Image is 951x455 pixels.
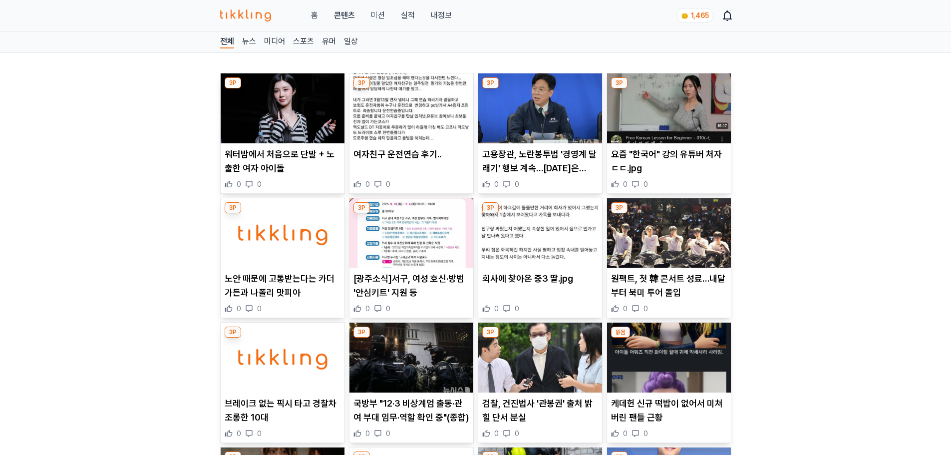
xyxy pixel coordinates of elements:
img: 요즘 "한국어" 강의 유튜버 처자ㄷㄷ.jpg [607,73,731,143]
span: 0 [386,304,390,314]
a: 일상 [344,35,358,48]
a: 미디어 [264,35,285,48]
p: 검찰, 건진법사 '관봉권' 출처 밝힐 단서 분실 [482,397,598,425]
div: 3P 회사에 찾아온 중3 딸.jpg 회사에 찾아온 중3 딸.jpg 0 0 [478,198,603,319]
span: 0 [623,429,628,439]
div: 3P 요즘 "한국어" 강의 유튜버 처자ㄷㄷ.jpg 요즘 "한국어" 강의 유튜버 처자ㄷㄷ.jpg 0 0 [607,73,731,194]
div: 읽음 [611,327,630,338]
div: 3P 워터밤에서 처음으로 단발 + 노출한 여자 아이돌 워터밤에서 처음으로 단발 + 노출한 여자 아이돌 0 0 [220,73,345,194]
img: 여자친구 운전연습 후기.. [349,73,473,143]
p: 요즘 "한국어" 강의 유튜버 처자ㄷㄷ.jpg [611,147,727,175]
div: 3P [482,77,499,88]
img: 원팩트, 첫 韓 콘서트 성료…내달부터 북미 투어 돌입 [607,198,731,268]
div: 3P 검찰, 건진법사 '관봉권' 출처 밝힐 단서 분실 검찰, 건진법사 '관봉권' 출처 밝힐 단서 분실 0 0 [478,322,603,443]
p: [광주소식]서구, 여성 호신·방범 '안심키트' 지원 등 [353,272,469,300]
button: 미션 [371,9,385,21]
span: 0 [494,429,499,439]
a: 홈 [311,9,318,21]
span: 0 [623,304,628,314]
span: 0 [623,179,628,189]
div: 3P [353,77,370,88]
a: 유머 [322,35,336,48]
div: 3P 노안 때문에 고통받는다는 카더가든과 나폴리 맛피아 노안 때문에 고통받는다는 카더가든과 나폴리 맛피아 0 0 [220,198,345,319]
p: 고용장관, 노란봉투법 '경영계 달래기' 행보 계속…[DATE]은 [DEMOGRAPHIC_DATA] [482,147,598,175]
div: 3P [225,77,241,88]
img: 회사에 찾아온 중3 딸.jpg [478,198,602,268]
span: 0 [494,304,499,314]
span: 0 [494,179,499,189]
img: 노안 때문에 고통받는다는 카더가든과 나폴리 맛피아 [221,198,344,268]
img: 고용장관, 노란봉투법 '경영계 달래기' 행보 계속…오늘은 중기중앙회 [478,73,602,143]
span: 0 [365,179,370,189]
div: 읽음 케데헌 신규 떡밥이 없어서 미쳐버린 팬들 근황 케데헌 신규 떡밥이 없어서 미쳐버린 팬들 근황 0 0 [607,322,731,443]
span: 0 [365,304,370,314]
p: 노안 때문에 고통받는다는 카더가든과 나폴리 맛피아 [225,272,340,300]
a: 전체 [220,35,234,48]
img: [광주소식]서구, 여성 호신·방범 '안심키트' 지원 등 [349,198,473,268]
a: 콘텐츠 [334,9,355,21]
div: 3P [482,327,499,338]
p: 케데헌 신규 떡밥이 없어서 미쳐버린 팬들 근황 [611,397,727,425]
span: 0 [643,304,648,314]
div: 3P 원팩트, 첫 韓 콘서트 성료…내달부터 북미 투어 돌입 원팩트, 첫 韓 콘서트 성료…내달부터 북미 투어 돌입 0 0 [607,198,731,319]
div: 3P 국방부 "12·3 비상계엄 출동·관여 부대 임무·역할 확인 중"(종합) 국방부 "12·3 비상계엄 출동·관여 부대 임무·역할 확인 중"(종합) 0 0 [349,322,474,443]
a: coin 1,465 [676,8,711,23]
span: 0 [257,429,262,439]
div: 3P [353,327,370,338]
div: 3P [353,202,370,213]
span: 0 [515,304,519,314]
p: 브레이크 없는 픽시 타고 경찰차 조롱한 10대 [225,397,340,425]
p: 회사에 찾아온 중3 딸.jpg [482,272,598,286]
span: 0 [257,304,262,314]
span: 0 [237,429,241,439]
span: 0 [257,179,262,189]
span: 0 [386,179,390,189]
img: 국방부 "12·3 비상계엄 출동·관여 부대 임무·역할 확인 중"(종합) [349,323,473,393]
span: 0 [237,304,241,314]
div: 3P [611,77,628,88]
img: 티끌링 [220,9,272,21]
div: 3P [482,202,499,213]
a: 실적 [401,9,415,21]
img: 워터밤에서 처음으로 단발 + 노출한 여자 아이돌 [221,73,344,143]
span: 0 [237,179,241,189]
span: 0 [515,179,519,189]
p: 워터밤에서 처음으로 단발 + 노출한 여자 아이돌 [225,147,340,175]
img: coin [681,12,689,20]
span: 0 [365,429,370,439]
p: 국방부 "12·3 비상계엄 출동·관여 부대 임무·역할 확인 중"(종합) [353,397,469,425]
p: 여자친구 운전연습 후기.. [353,147,469,161]
div: 3P 여자친구 운전연습 후기.. 여자친구 운전연습 후기.. 0 0 [349,73,474,194]
p: 원팩트, 첫 韓 콘서트 성료…내달부터 북미 투어 돌입 [611,272,727,300]
div: 3P [225,202,241,213]
img: 브레이크 없는 픽시 타고 경찰차 조롱한 10대 [221,323,344,393]
span: 0 [643,179,648,189]
div: 3P 브레이크 없는 픽시 타고 경찰차 조롱한 10대 브레이크 없는 픽시 타고 경찰차 조롱한 10대 0 0 [220,322,345,443]
span: 0 [386,429,390,439]
span: 0 [643,429,648,439]
div: 3P 고용장관, 노란봉투법 '경영계 달래기' 행보 계속…오늘은 중기중앙회 고용장관, 노란봉투법 '경영계 달래기' 행보 계속…[DATE]은 [DEMOGRAPHIC_DATA] 0 0 [478,73,603,194]
a: 뉴스 [242,35,256,48]
a: 스포츠 [293,35,314,48]
div: 3P [광주소식]서구, 여성 호신·방범 '안심키트' 지원 등 [광주소식]서구, 여성 호신·방범 '안심키트' 지원 등 0 0 [349,198,474,319]
img: 검찰, 건진법사 '관봉권' 출처 밝힐 단서 분실 [478,323,602,393]
div: 3P [225,327,241,338]
a: 내정보 [431,9,452,21]
span: 0 [515,429,519,439]
img: 케데헌 신규 떡밥이 없어서 미쳐버린 팬들 근황 [607,323,731,393]
span: 1,465 [691,11,709,19]
div: 3P [611,202,628,213]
